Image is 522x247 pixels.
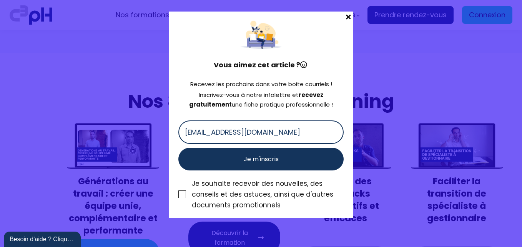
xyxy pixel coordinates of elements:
div: Inscrivez-vous à notre infolettre et une fiche pratique professionnelle ! [178,90,344,110]
strong: recevez [299,91,323,99]
span: Je m'inscris [244,154,279,164]
input: Courriel [178,120,344,144]
iframe: chat widget [4,230,82,247]
button: Je m'inscris [178,148,344,170]
h4: Vous aimez cet article ? [178,60,344,70]
div: Recevez les prochains dans votre boite courriels ! [178,80,344,89]
div: Je souhaite recevoir des nouvelles, des conseils et des astuces, ainsi que d'autres documents pro... [192,178,344,210]
strong: gratuitement [189,100,232,108]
